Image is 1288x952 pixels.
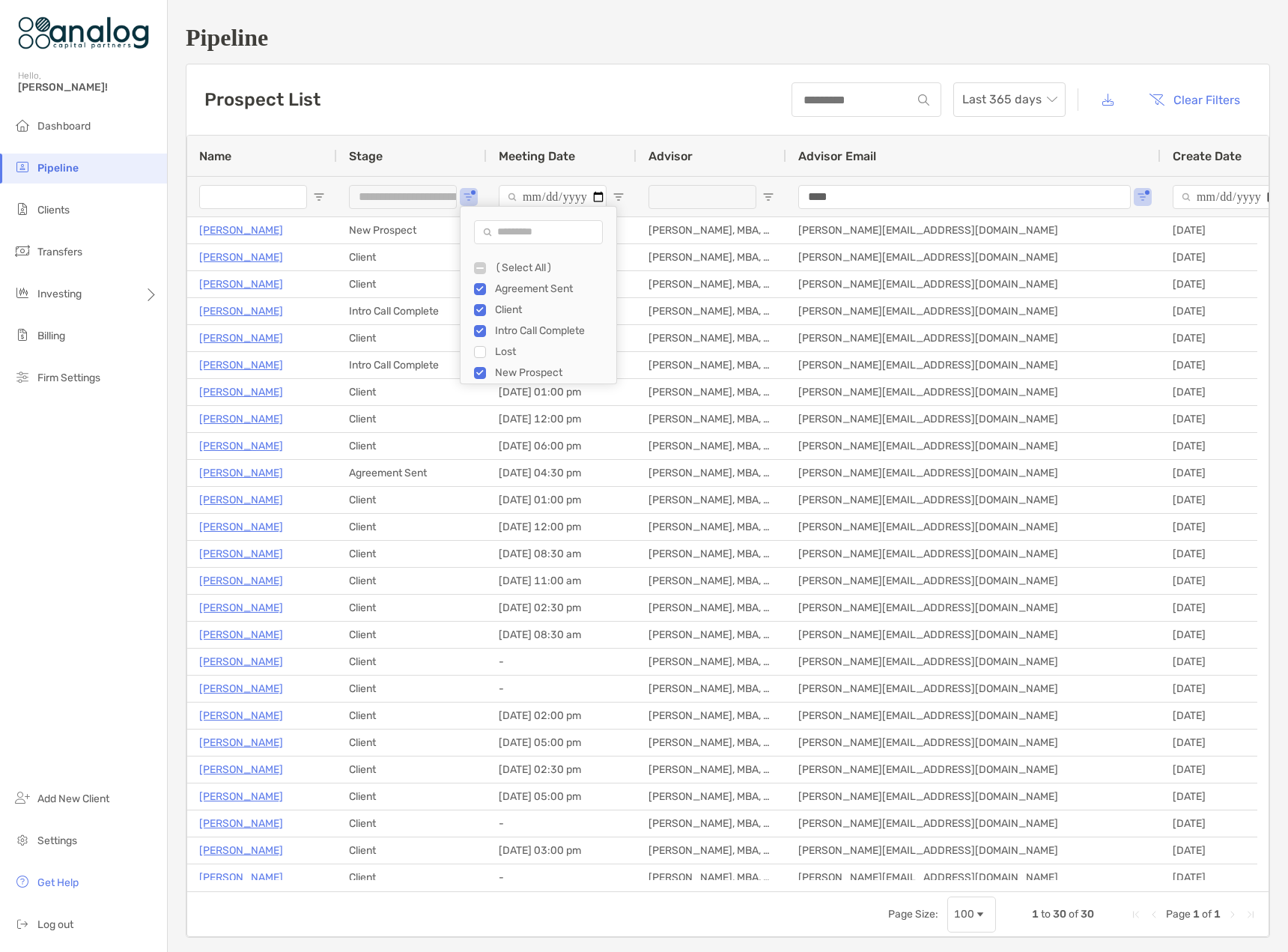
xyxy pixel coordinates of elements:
div: Client [495,303,607,316]
div: Client [337,244,487,270]
div: [PERSON_NAME], MBA, CFA [637,352,786,378]
button: Open Filter Menu [1137,191,1149,203]
div: [PERSON_NAME][EMAIL_ADDRESS][DOMAIN_NAME] [786,298,1161,324]
div: [PERSON_NAME][EMAIL_ADDRESS][DOMAIN_NAME] [786,568,1161,594]
div: First Page [1130,909,1142,921]
div: Page Size: [888,908,938,921]
input: Search filter values [474,220,603,244]
div: New Prospect [337,217,487,243]
span: Transfers [37,246,82,258]
button: Open Filter Menu [613,191,625,203]
a: [PERSON_NAME] [199,679,283,698]
img: add_new_client icon [13,789,31,807]
div: [PERSON_NAME][EMAIL_ADDRESS][DOMAIN_NAME] [786,703,1161,729]
img: transfers icon [13,242,31,260]
span: Billing [37,330,65,342]
button: Open Filter Menu [313,191,325,203]
div: [PERSON_NAME][EMAIL_ADDRESS][DOMAIN_NAME] [786,487,1161,513]
span: Page [1166,908,1191,921]
p: [PERSON_NAME] [199,868,283,887]
div: [DATE] 05:00 pm [487,783,637,810]
p: [PERSON_NAME] [199,356,283,375]
div: Client [337,783,487,810]
div: - [487,649,637,675]
div: [PERSON_NAME], MBA, CFA [637,595,786,621]
span: Settings [37,834,77,847]
a: [PERSON_NAME] [199,329,283,348]
div: Client [337,757,487,783]
div: [PERSON_NAME], MBA, CFA [637,217,786,243]
div: New Prospect [495,366,607,379]
a: [PERSON_NAME] [199,221,283,240]
div: [PERSON_NAME][EMAIL_ADDRESS][DOMAIN_NAME] [786,541,1161,567]
div: - [487,810,637,837]
a: [PERSON_NAME] [199,571,283,590]
a: [PERSON_NAME] [199,545,283,563]
a: [PERSON_NAME] [199,814,283,833]
div: [PERSON_NAME], MBA, CFA [637,325,786,351]
p: [PERSON_NAME] [199,733,283,752]
div: Agreement Sent [495,282,607,295]
a: [PERSON_NAME] [199,598,283,617]
div: [PERSON_NAME][EMAIL_ADDRESS][DOMAIN_NAME] [786,460,1161,486]
div: Client [337,810,487,837]
a: [PERSON_NAME] [199,518,283,536]
span: to [1041,908,1051,921]
div: Client [337,514,487,540]
span: 1 [1214,908,1221,921]
div: [PERSON_NAME][EMAIL_ADDRESS][DOMAIN_NAME] [786,757,1161,783]
div: [DATE] 05:00 pm [487,730,637,756]
div: Intro Call Complete [337,352,487,378]
span: 30 [1053,908,1066,921]
a: [PERSON_NAME] [199,464,283,482]
img: get-help icon [13,873,31,891]
div: Client [337,622,487,648]
div: [DATE] 12:00 pm [487,514,637,540]
div: [DATE] 02:30 pm [487,757,637,783]
span: Log out [37,918,73,931]
div: [PERSON_NAME][EMAIL_ADDRESS][DOMAIN_NAME] [786,352,1161,378]
span: 30 [1081,908,1094,921]
div: [DATE] 01:00 pm [487,487,637,513]
div: 100 [954,908,974,921]
img: settings icon [13,831,31,849]
img: clients icon [13,200,31,218]
div: [PERSON_NAME][EMAIL_ADDRESS][DOMAIN_NAME] [786,864,1161,891]
span: Stage [349,149,383,163]
div: [PERSON_NAME], MBA, CFA [637,379,786,405]
div: Client [337,433,487,459]
a: [PERSON_NAME] [199,302,283,321]
div: Previous Page [1148,909,1160,921]
span: 1 [1193,908,1200,921]
span: Meeting Date [499,149,575,163]
p: [PERSON_NAME] [199,437,283,455]
input: Advisor Email Filter Input [798,185,1131,209]
p: [PERSON_NAME] [199,625,283,644]
span: of [1069,908,1078,921]
p: [PERSON_NAME] [199,652,283,671]
div: [PERSON_NAME], MBA, CFA [637,298,786,324]
span: Add New Client [37,792,109,805]
div: [PERSON_NAME], MBA, CFA [637,730,786,756]
div: [PERSON_NAME], MBA, CFA [637,487,786,513]
span: Firm Settings [37,372,100,384]
div: [DATE] 12:00 pm [487,406,637,432]
div: [DATE] 11:00 am [487,568,637,594]
div: [PERSON_NAME], MBA, CFA [637,271,786,297]
div: [DATE] 03:00 pm [487,837,637,864]
div: [PERSON_NAME][EMAIL_ADDRESS][DOMAIN_NAME] [786,433,1161,459]
div: Lost [495,345,607,358]
a: [PERSON_NAME] [199,383,283,401]
div: [PERSON_NAME], MBA, CFA [637,514,786,540]
a: [PERSON_NAME] [199,248,283,267]
a: [PERSON_NAME] [199,787,283,806]
div: [DATE] 06:00 pm [487,433,637,459]
div: [PERSON_NAME], MBA, CFA [637,433,786,459]
div: [PERSON_NAME], MBA, CFA [637,541,786,567]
